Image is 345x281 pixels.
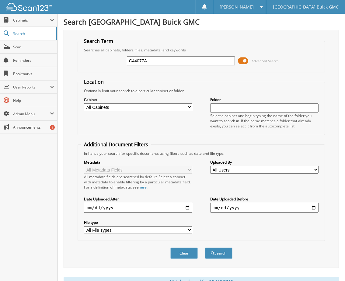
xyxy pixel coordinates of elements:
label: Uploaded By [210,160,319,165]
span: [GEOGRAPHIC_DATA] Buick GMC [273,5,339,9]
h1: Search [GEOGRAPHIC_DATA] Buick GMC [64,17,339,27]
button: Clear [170,248,198,259]
span: Advanced Search [252,59,279,63]
label: Folder [210,97,319,102]
label: Date Uploaded After [84,196,192,202]
span: Reminders [13,58,54,63]
span: Search [13,31,53,36]
button: Search [205,248,232,259]
div: Searches all cabinets, folders, files, metadata, and keywords [81,47,322,53]
div: All metadata fields are searched by default. Select a cabinet with metadata to enable filtering b... [84,174,192,190]
span: Scan [13,44,54,50]
label: Date Uploaded Before [210,196,319,202]
span: Admin Menu [13,111,50,116]
div: 1 [50,125,55,130]
legend: Additional Document Filters [81,141,151,148]
span: Announcements [13,125,54,130]
span: [PERSON_NAME] [220,5,254,9]
img: scan123-logo-white.svg [6,3,52,11]
span: Cabinets [13,18,50,23]
input: start [84,203,192,213]
label: Cabinet [84,97,192,102]
input: end [210,203,319,213]
label: Metadata [84,160,192,165]
div: Select a cabinet and begin typing the name of the folder you want to search in. If the name match... [210,113,319,129]
span: User Reports [13,85,50,90]
span: Bookmarks [13,71,54,76]
label: File type [84,220,192,225]
div: Enhance your search for specific documents using filters such as date and file type. [81,151,322,156]
legend: Search Term [81,38,116,44]
a: here [139,185,147,190]
span: Help [13,98,54,103]
legend: Location [81,78,107,85]
div: Optionally limit your search to a particular cabinet or folder [81,88,322,93]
